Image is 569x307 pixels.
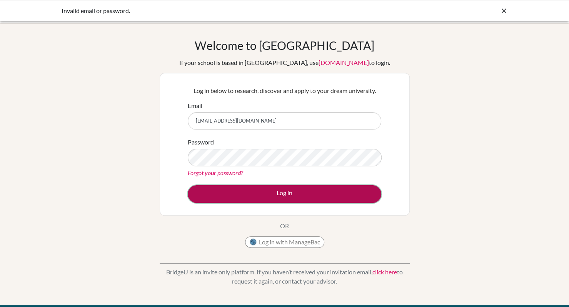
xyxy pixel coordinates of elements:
div: If your school is based in [GEOGRAPHIC_DATA], use to login. [179,58,390,67]
button: Log in with ManageBac [245,236,324,248]
div: Invalid email or password. [62,6,392,15]
a: click here [372,268,397,275]
a: [DOMAIN_NAME] [319,59,369,66]
h1: Welcome to [GEOGRAPHIC_DATA] [195,38,374,52]
button: Log in [188,185,381,203]
p: Log in below to research, discover and apply to your dream university. [188,86,381,95]
label: Password [188,138,214,147]
p: BridgeU is an invite only platform. If you haven’t received your invitation email, to request it ... [160,267,410,286]
label: Email [188,101,202,110]
p: OR [280,221,289,231]
a: Forgot your password? [188,169,243,176]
